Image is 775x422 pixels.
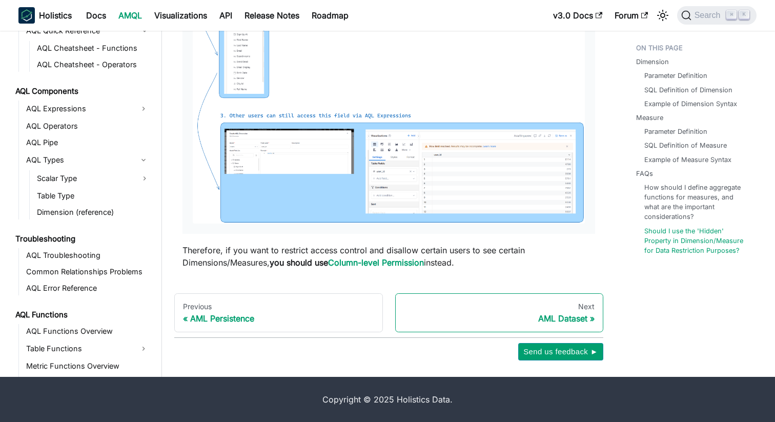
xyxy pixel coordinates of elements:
a: Release Notes [238,7,305,24]
a: Example of Dimension Syntax [644,99,737,109]
span: Send us feedback ► [523,345,598,358]
a: Measure [636,113,663,123]
a: Forum [608,7,654,24]
a: Column-level Permission [328,257,424,268]
button: Expand sidebar category 'AQL Expressions' [134,101,153,117]
button: Switch between dark and light mode (currently light mode) [655,7,671,24]
a: AQL Expressions [23,101,134,117]
a: AQL Functions Overview [23,324,153,338]
button: Search (Command+K) [677,6,757,25]
div: Previous [183,302,374,311]
a: AQL Types [23,152,134,168]
div: Next [404,302,595,311]
a: How should I define aggregate functions for measures, and what are the important considerations? [644,183,746,222]
img: Holistics [18,7,35,24]
a: Visualizations [148,7,213,24]
a: Should I use the 'Hidden' Property in Dimension/Measure for Data Restriction Purposes? [644,226,746,256]
div: Copyright © 2025 Holistics Data. [62,393,713,406]
a: NextAML Dataset [395,293,604,332]
a: AQL Pipe [23,135,153,150]
a: AQL Operators [23,119,153,133]
a: PreviousAML Persistence [174,293,383,332]
a: AQL Cheatsheet - Operators [34,57,153,72]
a: API [213,7,238,24]
a: HolisticsHolistics [18,7,72,24]
a: Table Functions [23,340,134,357]
a: Condition Functions [23,375,153,392]
a: AQL Error Reference [23,281,153,295]
a: Scalar Type [34,170,153,187]
a: Roadmap [305,7,355,24]
button: Send us feedback ► [518,343,603,360]
a: FAQs [636,169,653,178]
a: Dimension (reference) [34,205,153,219]
a: SQL Definition of Measure [644,140,727,150]
nav: Docs pages [174,293,603,332]
button: Collapse sidebar category 'AQL Types' [134,152,153,168]
a: SQL Definition of Dimension [644,85,732,95]
a: AMQL [112,7,148,24]
div: AML Persistence [183,313,374,324]
p: Therefore, if you want to restrict access control and disallow certain users to see certain Dimen... [182,244,595,269]
a: Metric Functions Overview [23,359,153,373]
a: AQL Cheatsheet - Functions [34,41,153,55]
a: Parameter Definition [644,127,707,136]
button: Expand sidebar category 'Table Functions' [134,340,153,357]
a: Dimension [636,57,669,67]
kbd: K [739,10,749,19]
a: AQL Components [12,84,153,98]
a: Docs [80,7,112,24]
span: Search [691,11,727,20]
div: AML Dataset [404,313,595,324]
a: Table Type [34,189,153,203]
a: Example of Measure Syntax [644,155,731,165]
a: AQL Troubleshooting [23,248,153,263]
a: v3.0 Docs [547,7,608,24]
a: Troubleshooting [12,232,153,246]
a: AQL Functions [12,308,153,322]
kbd: ⌘ [726,10,737,19]
b: Holistics [39,9,72,22]
strong: you should use [270,257,424,268]
a: Parameter Definition [644,71,707,81]
a: AQL Quick Reference [23,23,153,39]
a: Common Relationships Problems [23,265,153,279]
